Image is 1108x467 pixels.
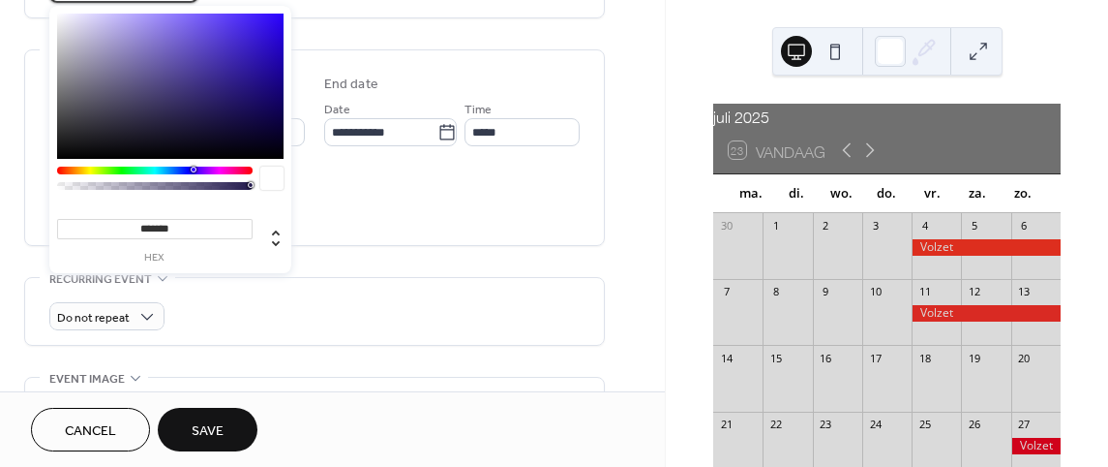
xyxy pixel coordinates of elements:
div: 15 [768,351,783,365]
div: Volzet [912,239,1061,256]
div: 30 [719,219,734,233]
div: 24 [868,418,883,432]
span: Cancel [65,421,116,442]
span: Save [192,421,224,442]
span: Event image [49,369,125,389]
div: di. [774,174,820,213]
div: 16 [819,351,833,365]
div: 13 [1017,285,1032,299]
div: Volzet [912,305,1061,322]
button: Save [158,408,257,451]
div: 9 [819,285,833,299]
div: 20 [1017,351,1032,365]
div: 19 [967,351,981,365]
label: hex [57,253,253,264]
div: 10 [868,285,883,299]
span: Time [464,100,492,120]
div: 21 [719,418,734,432]
span: Do not repeat [57,307,130,329]
div: zo. [1000,174,1045,213]
button: Cancel [31,408,150,451]
div: 1 [768,219,783,233]
div: 2 [819,219,833,233]
div: Volzet [1011,438,1061,454]
div: wo. [819,174,864,213]
div: 23 [819,418,833,432]
div: 11 [917,285,932,299]
div: 25 [917,418,932,432]
div: 22 [768,418,783,432]
div: juli 2025 [713,104,1061,127]
div: 27 [1017,418,1032,432]
div: 6 [1017,219,1032,233]
div: 8 [768,285,783,299]
div: 18 [917,351,932,365]
div: 12 [967,285,981,299]
div: 7 [719,285,734,299]
span: Recurring event [49,269,152,290]
div: vr. [910,174,955,213]
div: za. [955,174,1001,213]
div: End date [324,75,378,95]
div: 26 [967,418,981,432]
div: 4 [917,219,932,233]
div: 14 [719,351,734,365]
div: 5 [967,219,981,233]
span: Date [324,100,350,120]
div: 3 [868,219,883,233]
div: ma. [729,174,774,213]
div: do. [864,174,910,213]
div: 17 [868,351,883,365]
